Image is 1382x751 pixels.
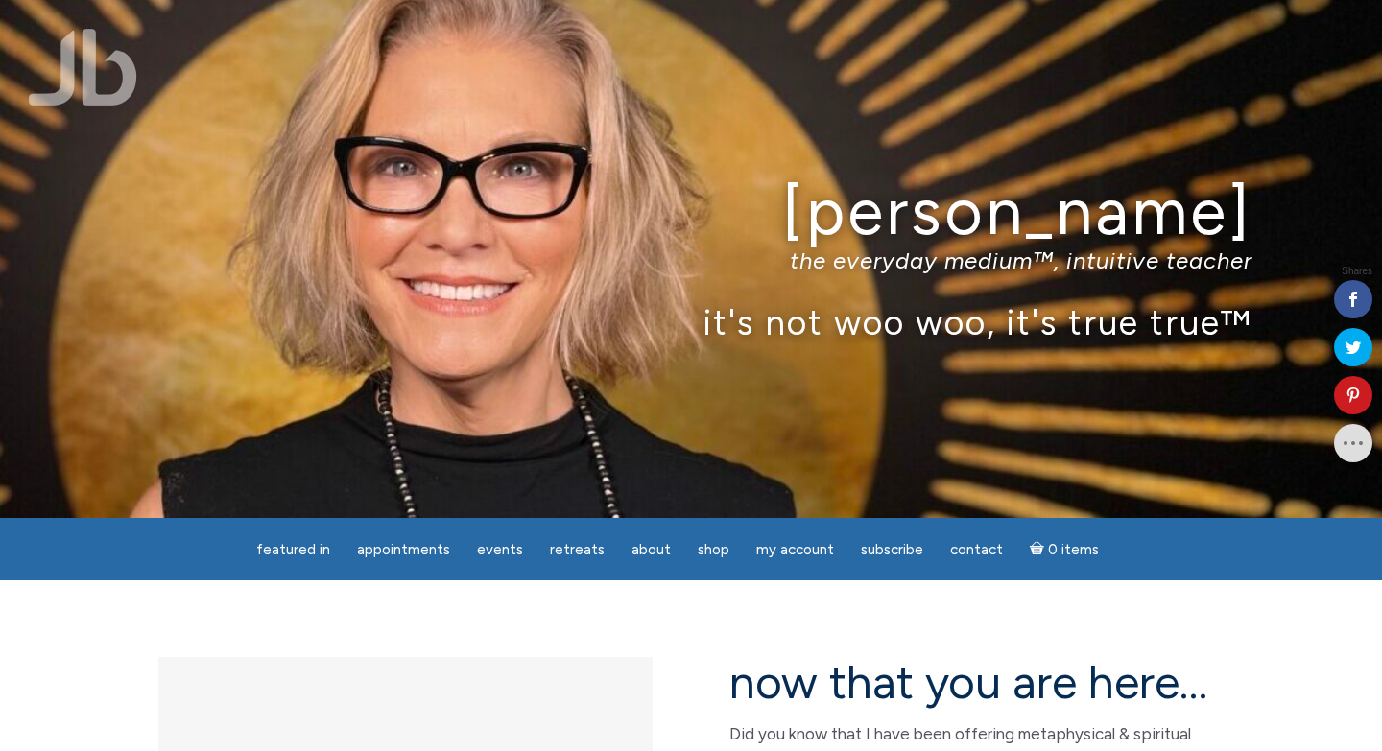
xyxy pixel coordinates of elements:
span: My Account [756,541,834,558]
a: featured in [245,531,342,569]
a: Subscribe [849,531,935,569]
a: Events [465,531,535,569]
p: the everyday medium™, intuitive teacher [130,246,1252,274]
span: Subscribe [861,541,923,558]
img: Jamie Butler. The Everyday Medium [29,29,137,106]
i: Cart [1030,541,1048,558]
a: Appointments [345,531,462,569]
span: Events [477,541,523,558]
a: Cart0 items [1018,529,1110,569]
p: it's not woo woo, it's true true™ [130,301,1252,342]
span: Appointments [357,541,450,558]
h1: [PERSON_NAME] [130,176,1252,247]
span: Shop [698,541,729,558]
a: About [620,531,682,569]
span: Shares [1342,267,1372,276]
a: Contact [939,531,1014,569]
span: Retreats [550,541,605,558]
span: Contact [950,541,1003,558]
a: My Account [745,531,846,569]
a: Shop [686,531,741,569]
span: About [631,541,671,558]
span: featured in [256,541,330,558]
h2: now that you are here… [729,657,1224,708]
a: Retreats [538,531,616,569]
span: 0 items [1048,543,1099,557]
